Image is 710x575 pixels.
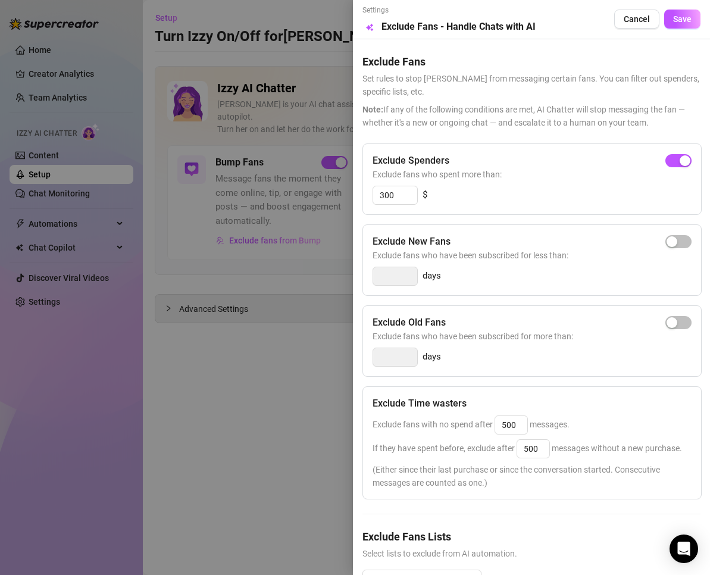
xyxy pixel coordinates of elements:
[373,249,692,262] span: Exclude fans who have been subscribed for less than:
[362,72,700,98] span: Set rules to stop [PERSON_NAME] from messaging certain fans. You can filter out spenders, specifi...
[670,535,698,563] div: Open Intercom Messenger
[373,396,467,411] h5: Exclude Time wasters
[423,269,441,283] span: days
[362,54,700,70] h5: Exclude Fans
[381,20,536,34] h5: Exclude Fans - Handle Chats with AI
[362,529,700,545] h5: Exclude Fans Lists
[373,420,570,429] span: Exclude fans with no spend after messages.
[362,547,700,560] span: Select lists to exclude from AI automation.
[362,103,700,129] span: If any of the following conditions are met, AI Chatter will stop messaging the fan — whether it's...
[373,315,446,330] h5: Exclude Old Fans
[664,10,700,29] button: Save
[373,443,682,453] span: If they have spent before, exclude after messages without a new purchase.
[373,463,692,489] span: (Either since their last purchase or since the conversation started. Consecutive messages are cou...
[373,235,451,249] h5: Exclude New Fans
[373,154,449,168] h5: Exclude Spenders
[362,5,536,16] span: Settings
[373,330,692,343] span: Exclude fans who have been subscribed for more than:
[614,10,659,29] button: Cancel
[624,14,650,24] span: Cancel
[423,350,441,364] span: days
[673,14,692,24] span: Save
[373,168,692,181] span: Exclude fans who spent more than:
[362,105,383,114] span: Note:
[423,188,427,202] span: $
